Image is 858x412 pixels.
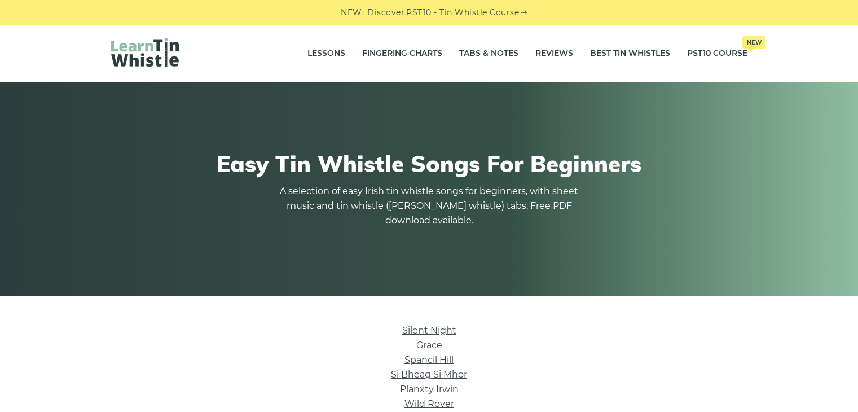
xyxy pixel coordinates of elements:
a: Silent Night [402,325,456,336]
a: Reviews [535,40,573,68]
span: New [742,36,765,49]
p: A selection of easy Irish tin whistle songs for beginners, with sheet music and tin whistle ([PER... [277,184,582,228]
a: Fingering Charts [362,40,442,68]
h1: Easy Tin Whistle Songs For Beginners [111,150,747,177]
a: Grace [416,340,442,350]
img: LearnTinWhistle.com [111,38,179,67]
a: Lessons [307,40,345,68]
a: PST10 CourseNew [687,40,747,68]
a: Wild Rover [404,398,454,409]
a: Planxty Irwin [400,384,459,395]
a: Tabs & Notes [459,40,518,68]
a: Spancil Hill [404,354,454,365]
a: Best Tin Whistles [590,40,670,68]
a: Si­ Bheag Si­ Mhor [391,369,467,380]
